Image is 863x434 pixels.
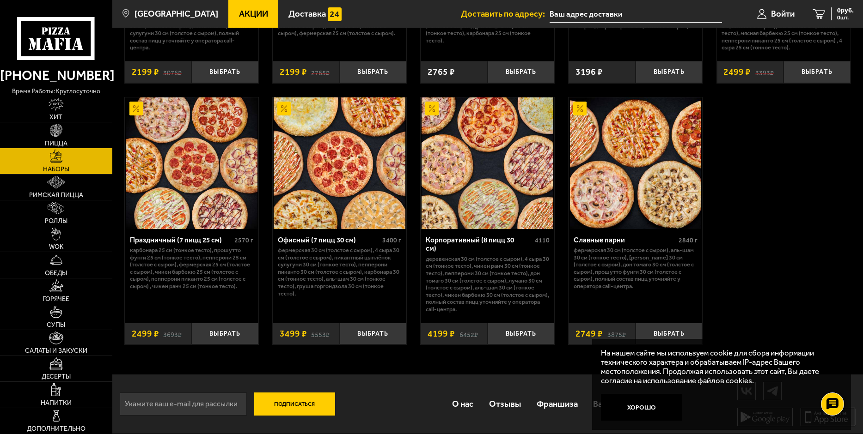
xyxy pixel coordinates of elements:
button: Выбрать [488,61,555,83]
p: Карбонара 25 см (тонкое тесто), Прошутто Фунги 25 см (тонкое тесто), Пепперони 25 см (толстое с с... [130,247,254,289]
a: АкционныйПраздничный (7 пицц 25 см) [125,97,258,229]
span: 2749 ₽ [575,329,603,338]
span: Доставка [288,10,326,18]
span: WOK [49,244,63,250]
span: 2499 ₽ [723,67,751,76]
span: Десерты [42,374,71,380]
span: 3400 г [382,236,401,244]
button: Выбрать [340,323,407,345]
a: Отзывы [481,389,529,418]
button: Выбрать [340,61,407,83]
span: 2570 г [234,236,253,244]
a: О нас [445,389,482,418]
span: 2840 г [679,236,698,244]
span: 3499 ₽ [280,329,307,338]
a: АкционныйСлавные парни [569,97,702,229]
p: Карбонара 30 см (толстое с сыром), Прошутто Фунги 30 см (толстое с сыром), [PERSON_NAME] 30 см (т... [130,8,254,51]
p: Деревенская 30 см (толстое с сыром), 4 сыра 30 см (тонкое тесто), Чикен Ранч 30 см (тонкое тесто)... [426,255,550,313]
span: Войти [771,10,795,18]
img: 15daf4d41897b9f0e9f617042186c801.svg [328,7,341,21]
span: Пицца [45,140,67,147]
img: Офисный (7 пицц 30 см) [274,97,405,229]
input: Ваш адрес доставки [550,6,722,23]
span: Салаты и закуски [25,348,87,354]
span: 2199 ₽ [280,67,307,76]
div: Корпоративный (8 пицц 30 см) [426,236,532,253]
input: Укажите ваш e-mail для рассылки [120,392,247,416]
span: 0 шт. [837,15,854,20]
span: [GEOGRAPHIC_DATA] [135,10,218,18]
img: Праздничный (7 пицц 25 см) [126,97,257,229]
span: Доставить по адресу: [461,10,550,18]
span: Супы [47,322,65,328]
div: Офисный (7 пицц 30 см) [278,236,380,245]
s: 2765 ₽ [311,67,330,76]
img: Акционный [573,102,587,115]
span: 2499 ₽ [132,329,159,338]
div: Славные парни [574,236,676,245]
button: Выбрать [783,61,851,83]
img: Акционный [425,102,439,115]
span: Напитки [41,400,72,406]
button: Выбрать [488,323,555,345]
span: 2199 ₽ [132,67,159,76]
span: 2765 ₽ [428,67,455,76]
p: На нашем сайте мы используем cookie для сбора информации технического характера и обрабатываем IP... [601,348,836,386]
s: 3693 ₽ [163,329,182,338]
p: Фермерская 30 см (толстое с сыром), 4 сыра 30 см (толстое с сыром), Пикантный цыплёнок сулугуни 3... [278,247,402,297]
s: 6452 ₽ [459,329,478,338]
p: Фермерская 30 см (толстое с сыром), Аль-Шам 30 см (тонкое тесто), [PERSON_NAME] 30 см (толстое с ... [574,247,698,289]
span: Акции [239,10,268,18]
s: 3875 ₽ [607,329,626,338]
button: Выбрать [191,61,258,83]
span: 0 руб. [837,7,854,14]
button: Хорошо [601,394,682,421]
img: Корпоративный (8 пицц 30 см) [422,97,553,229]
img: Акционный [277,102,291,115]
button: Выбрать [191,323,258,345]
span: Роллы [45,218,67,224]
img: Славные парни [570,97,702,229]
button: Подписаться [254,392,335,416]
span: Хит [49,114,62,121]
span: 4199 ₽ [428,329,455,338]
a: Вакансии [585,389,637,418]
span: Римская пицца [29,192,83,199]
a: Франшиза [529,389,586,418]
span: 4110 [535,236,550,244]
div: Праздничный (7 пицц 25 см) [130,236,233,245]
s: 5553 ₽ [311,329,330,338]
s: 3076 ₽ [163,67,182,76]
a: АкционныйКорпоративный (8 пицц 30 см) [421,97,554,229]
span: Обеды [45,270,67,277]
a: АкционныйОфисный (7 пицц 30 см) [273,97,406,229]
span: 3196 ₽ [575,67,603,76]
button: Выбрать [636,323,703,345]
span: Наборы [43,166,69,173]
img: Акционный [129,102,143,115]
span: Дополнительно [27,426,86,432]
span: Горячее [43,296,69,302]
p: Чикен Ранч 25 см (толстое с сыром), Чикен Барбекю 25 см (толстое с сыром), Карбонара 25 см (толст... [722,8,845,51]
s: 3393 ₽ [755,67,774,76]
button: Выбрать [636,61,703,83]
